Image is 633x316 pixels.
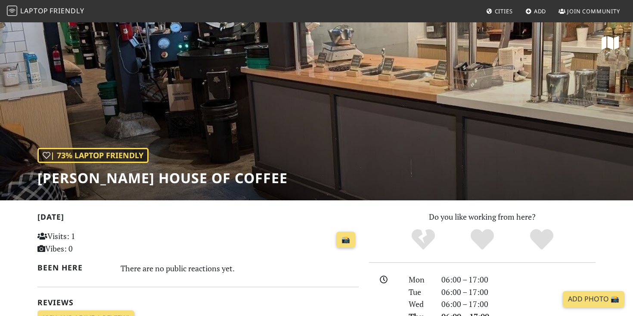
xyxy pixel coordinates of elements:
[37,148,149,163] div: | 73% Laptop Friendly
[534,7,546,15] span: Add
[37,263,110,272] h2: Been here
[563,291,624,307] a: Add Photo 📸
[522,3,550,19] a: Add
[512,228,571,252] div: Definitely!
[453,228,512,252] div: Yes
[7,4,84,19] a: LaptopFriendly LaptopFriendly
[37,170,288,186] h1: [PERSON_NAME] House of Coffee
[495,7,513,15] span: Cities
[7,6,17,16] img: LaptopFriendly
[369,211,596,223] p: Do you like working from here?
[403,273,436,286] div: Mon
[37,230,138,255] p: Visits: 1 Vibes: 0
[121,261,359,275] div: There are no public reactions yet.
[483,3,516,19] a: Cities
[50,6,84,15] span: Friendly
[394,228,453,252] div: No
[403,298,436,310] div: Wed
[336,232,355,248] a: 📸
[436,298,601,310] div: 06:00 – 17:00
[436,273,601,286] div: 06:00 – 17:00
[436,286,601,298] div: 06:00 – 17:00
[37,298,359,307] h2: Reviews
[555,3,624,19] a: Join Community
[37,212,359,225] h2: [DATE]
[403,286,436,298] div: Tue
[567,7,620,15] span: Join Community
[20,6,48,15] span: Laptop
